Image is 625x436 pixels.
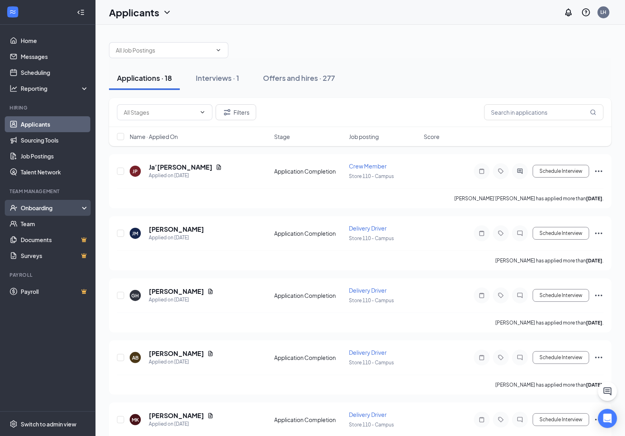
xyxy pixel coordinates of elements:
b: [DATE] [586,382,602,388]
div: JP [133,168,138,175]
svg: Collapse [77,8,85,16]
svg: Tag [496,354,506,361]
h5: [PERSON_NAME] [149,287,204,296]
div: Hiring [10,104,87,111]
input: Search in applications [484,104,604,120]
svg: ChevronDown [215,47,222,53]
div: Onboarding [21,204,82,212]
div: Open Intercom Messenger [598,409,617,428]
a: Messages [21,49,89,65]
svg: Note [477,292,487,299]
div: Payroll [10,272,87,278]
div: AB [132,354,138,361]
h5: Ja’[PERSON_NAME] [149,163,212,172]
svg: QuestionInfo [581,8,591,17]
div: Interviews · 1 [196,73,239,83]
div: Applied on [DATE] [149,234,204,242]
p: [PERSON_NAME]’[PERSON_NAME] has applied more than . [454,195,604,202]
span: Stage [275,133,290,141]
h5: [PERSON_NAME] [149,349,204,358]
svg: MagnifyingGlass [590,109,596,115]
input: All Job Postings [116,46,212,55]
a: Team [21,216,89,232]
a: Scheduling [21,65,89,80]
svg: Tag [496,230,506,237]
span: Delivery Driver [349,349,387,356]
svg: Ellipses [594,415,604,424]
span: Store 110 - Campus [349,422,394,428]
input: All Stages [124,108,196,117]
button: Filter Filters [216,104,256,120]
a: Sourcing Tools [21,132,89,148]
svg: ChatInactive [515,416,525,423]
p: [PERSON_NAME] has applied more than . [495,381,604,388]
div: Offers and hires · 277 [263,73,335,83]
div: Application Completion [275,229,345,237]
svg: Tag [496,416,506,423]
svg: Ellipses [594,166,604,176]
div: Reporting [21,84,89,92]
svg: ChevronDown [199,109,206,115]
span: Store 110 - Campus [349,360,394,366]
svg: Tag [496,292,506,299]
svg: Note [477,416,487,423]
svg: ChatActive [603,387,612,396]
svg: Document [207,350,214,357]
a: PayrollCrown [21,283,89,299]
a: Talent Network [21,164,89,180]
a: Home [21,33,89,49]
svg: Note [477,168,487,174]
svg: ActiveChat [515,168,525,174]
svg: ChevronDown [162,8,172,17]
svg: Note [477,354,487,361]
span: Store 110 - Campus [349,173,394,179]
svg: ChatInactive [515,292,525,299]
span: Job posting [349,133,379,141]
button: Schedule Interview [533,351,589,364]
div: Team Management [10,188,87,195]
svg: Tag [496,168,506,174]
span: Score [424,133,440,141]
svg: ChatInactive [515,354,525,361]
svg: Note [477,230,487,237]
button: Schedule Interview [533,413,589,426]
div: MK [132,416,139,423]
svg: UserCheck [10,204,18,212]
b: [DATE] [586,196,602,201]
a: DocumentsCrown [21,232,89,248]
p: [PERSON_NAME] has applied more than . [495,319,604,326]
div: LH [601,9,607,16]
button: Schedule Interview [533,165,589,178]
span: Crew Member [349,162,387,170]
button: Schedule Interview [533,289,589,302]
svg: Ellipses [594,353,604,362]
svg: Settings [10,420,18,428]
a: SurveysCrown [21,248,89,264]
div: Application Completion [275,416,345,424]
svg: ChatInactive [515,230,525,237]
a: Job Postings [21,148,89,164]
span: Delivery Driver [349,225,387,232]
span: Name · Applied On [130,133,178,141]
div: Applied on [DATE] [149,420,214,428]
span: Delivery Driver [349,411,387,418]
div: Applications · 18 [117,73,172,83]
div: JM [132,230,138,237]
span: Store 110 - Campus [349,235,394,241]
svg: Document [216,164,222,170]
svg: Analysis [10,84,18,92]
h5: [PERSON_NAME] [149,225,204,234]
span: Store 110 - Campus [349,297,394,303]
h5: [PERSON_NAME] [149,411,204,420]
svg: Document [207,288,214,295]
div: Applied on [DATE] [149,358,214,366]
span: Delivery Driver [349,287,387,294]
div: Application Completion [275,167,345,175]
h1: Applicants [109,6,159,19]
div: Application Completion [275,354,345,362]
svg: WorkstreamLogo [9,8,17,16]
svg: Ellipses [594,291,604,300]
svg: Ellipses [594,229,604,238]
div: Applied on [DATE] [149,296,214,304]
div: Applied on [DATE] [149,172,222,180]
